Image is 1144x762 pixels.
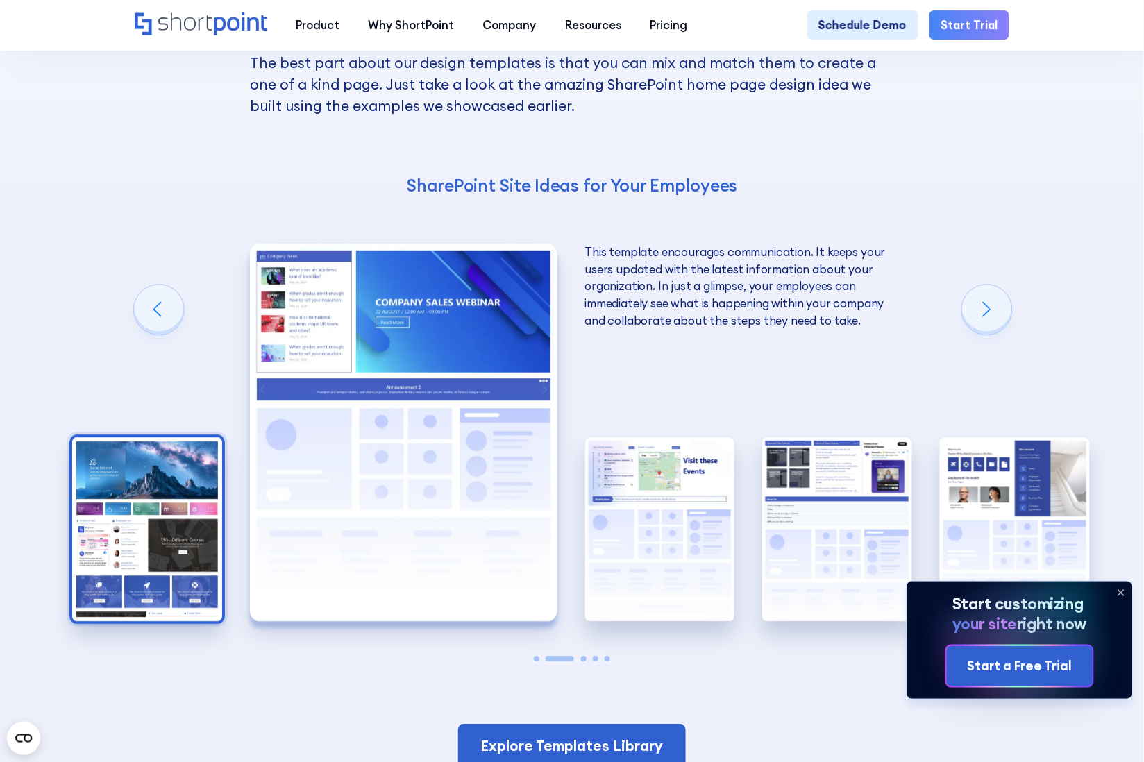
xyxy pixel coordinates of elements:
[483,17,537,34] div: Company
[636,10,702,39] a: Pricing
[469,10,550,39] a: Company
[581,656,587,661] span: Go to slide 3
[354,10,469,39] a: Why ShortPoint
[282,10,354,39] a: Product
[929,10,1009,39] a: Start Trial
[369,17,455,34] div: Why ShortPoint
[550,10,635,39] a: Resources
[940,437,1090,621] img: HR SharePoint site example for documents
[585,244,893,330] p: This template encourages communication. It keeps your users updated with the latest information a...
[72,437,222,621] div: 1 / 5
[762,437,912,621] div: 4 / 5
[585,437,735,621] img: Internal SharePoint site example for company policy
[251,174,894,196] h4: SharePoint Site Ideas for Your Employees
[135,12,268,37] a: Home
[1075,695,1144,762] iframe: Chat Widget
[650,17,687,34] div: Pricing
[593,656,598,661] span: Go to slide 4
[967,657,1072,676] div: Start a Free Trial
[546,656,574,661] span: Go to slide 2
[134,285,184,335] div: Previous slide
[585,437,735,621] div: 3 / 5
[296,17,339,34] div: Product
[250,244,557,621] img: HR SharePoint site example for Homepage
[762,437,912,621] img: SharePoint Communication site example for news
[7,722,40,755] button: Open CMP widget
[940,437,1090,621] div: 5 / 5
[962,285,1012,335] div: Next slide
[534,656,539,661] span: Go to slide 1
[605,656,610,661] span: Go to slide 5
[947,646,1093,686] a: Start a Free Trial
[250,244,557,621] div: 2 / 5
[807,10,918,39] a: Schedule Demo
[565,17,621,34] div: Resources
[72,437,222,621] img: Best SharePoint Intranet Site Designs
